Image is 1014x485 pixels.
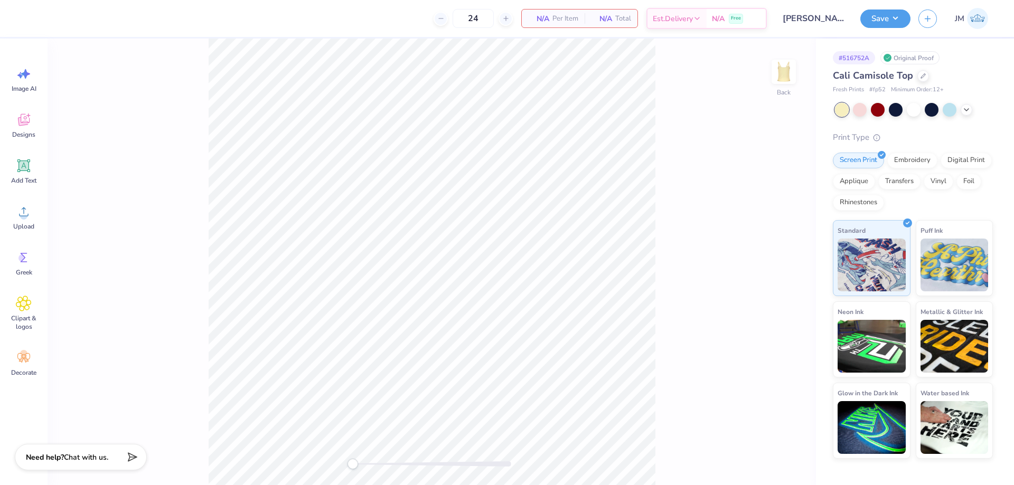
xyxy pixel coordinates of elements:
[591,13,612,24] span: N/A
[833,69,913,82] span: Cali Camisole Top
[838,306,863,317] span: Neon Ink
[921,239,989,291] img: Puff Ink
[838,239,906,291] img: Standard
[16,268,32,277] span: Greek
[12,84,36,93] span: Image AI
[967,8,988,29] img: Joshua Macky Gaerlan
[869,85,886,94] span: # fp52
[833,51,875,64] div: # 516752A
[921,306,983,317] span: Metallic & Glitter Ink
[528,13,549,24] span: N/A
[653,13,693,24] span: Est. Delivery
[731,15,741,22] span: Free
[833,174,875,189] div: Applique
[453,9,494,28] input: – –
[64,452,108,462] span: Chat with us.
[6,314,41,331] span: Clipart & logos
[773,61,794,82] img: Back
[880,51,940,64] div: Original Proof
[924,174,953,189] div: Vinyl
[348,459,358,469] div: Accessibility label
[941,153,992,168] div: Digital Print
[921,320,989,373] img: Metallic & Glitter Ink
[950,8,993,29] a: JM
[777,88,791,97] div: Back
[712,13,725,24] span: N/A
[956,174,981,189] div: Foil
[838,401,906,454] img: Glow in the Dark Ink
[12,130,35,139] span: Designs
[26,452,64,462] strong: Need help?
[833,85,864,94] span: Fresh Prints
[833,195,884,211] div: Rhinestones
[838,320,906,373] img: Neon Ink
[11,176,36,185] span: Add Text
[921,225,943,236] span: Puff Ink
[955,13,964,25] span: JM
[860,9,910,28] button: Save
[552,13,578,24] span: Per Item
[11,368,36,377] span: Decorate
[833,153,884,168] div: Screen Print
[13,222,34,231] span: Upload
[838,225,866,236] span: Standard
[921,387,969,398] span: Water based Ink
[775,8,852,29] input: Untitled Design
[887,153,937,168] div: Embroidery
[838,387,898,398] span: Glow in the Dark Ink
[615,13,631,24] span: Total
[921,401,989,454] img: Water based Ink
[833,131,993,144] div: Print Type
[878,174,921,189] div: Transfers
[891,85,944,94] span: Minimum Order: 12 +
